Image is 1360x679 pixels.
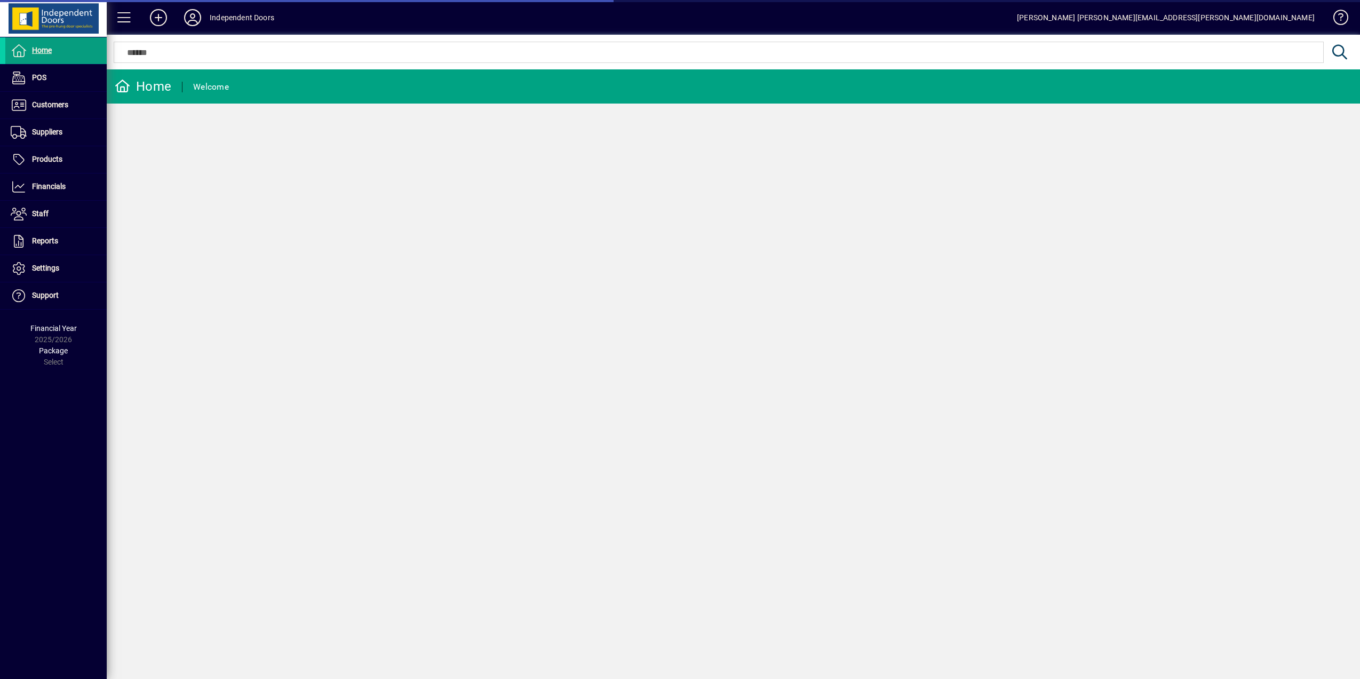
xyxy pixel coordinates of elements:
span: Home [32,46,52,54]
span: Financials [32,182,66,191]
button: Add [141,8,176,27]
a: Reports [5,228,107,255]
a: Support [5,282,107,309]
a: Products [5,146,107,173]
span: Customers [32,100,68,109]
span: Financial Year [30,324,77,333]
a: POS [5,65,107,91]
span: Products [32,155,62,163]
a: Suppliers [5,119,107,146]
button: Profile [176,8,210,27]
span: Package [39,346,68,355]
div: Welcome [193,78,229,96]
a: Staff [5,201,107,227]
span: Staff [32,209,49,218]
div: [PERSON_NAME] [PERSON_NAME][EMAIL_ADDRESS][PERSON_NAME][DOMAIN_NAME] [1017,9,1315,26]
span: POS [32,73,46,82]
span: Reports [32,236,58,245]
span: Settings [32,264,59,272]
div: Home [115,78,171,95]
a: Financials [5,173,107,200]
a: Knowledge Base [1325,2,1347,37]
span: Support [32,291,59,299]
a: Customers [5,92,107,119]
a: Settings [5,255,107,282]
span: Suppliers [32,128,62,136]
div: Independent Doors [210,9,274,26]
